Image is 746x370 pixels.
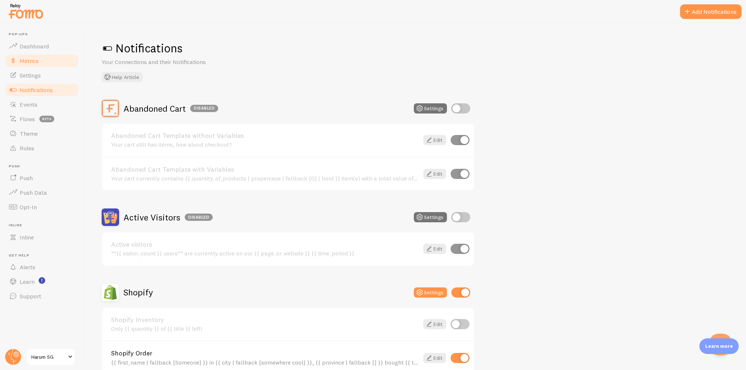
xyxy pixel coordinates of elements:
div: Learn more [699,338,739,354]
div: Disabled [190,105,218,112]
span: Push [20,174,33,182]
a: Active visitors [111,241,419,248]
a: Edit [423,353,446,363]
a: Edit [423,244,446,254]
span: Get Help [9,253,79,258]
img: Abandoned Cart [102,100,119,117]
span: Alerts [20,263,35,271]
img: Shopify [102,284,119,301]
span: Theme [20,130,38,137]
a: Inline [4,230,79,244]
a: Rules [4,141,79,155]
span: Inline [9,223,79,228]
span: Harum SG [31,353,66,361]
a: Learn [4,274,79,289]
span: Opt-In [20,203,37,211]
a: Alerts [4,260,79,274]
div: Disabled [185,214,213,221]
span: Notifications [20,86,53,94]
button: Help Article [102,72,143,82]
span: Dashboard [20,43,49,50]
img: Active Visitors [102,208,119,226]
a: Push Data [4,185,79,200]
button: Settings [414,287,447,298]
span: Events [20,101,38,108]
a: Abandoned Cart Template with Variables [111,166,419,173]
a: Abandoned Cart Template without Variables [111,132,419,139]
button: Settings [414,212,447,222]
p: Your Connections and their Notifications [102,58,276,66]
span: Push Data [20,189,47,196]
div: Your cart still has items, how about checkout? [111,141,419,148]
a: Dashboard [4,39,79,53]
a: Harum SG [26,348,75,366]
a: Push [4,171,79,185]
div: Your cart currently contains {{ quantity_of_products | propercase | fallback [0] | bold }} item(s... [111,175,419,182]
a: Flows beta [4,112,79,126]
span: Metrics [20,57,39,64]
h2: Active Visitors [123,212,213,223]
a: Edit [423,169,446,179]
a: Settings [4,68,79,83]
h1: Notifications [102,41,729,56]
svg: <p>Watch New Feature Tutorials!</p> [39,277,45,284]
span: Support [20,293,41,300]
span: Rules [20,144,34,152]
a: Edit [423,319,446,329]
a: Notifications [4,83,79,97]
button: Settings [414,103,447,114]
span: Flows [20,115,35,123]
p: Learn more [705,343,733,350]
h2: Abandoned Cart [123,103,218,114]
span: Settings [20,72,41,79]
div: **{{ visitor_count }} users** are currently active on our {{ page_or_website }} {{ time_period }} [111,250,419,256]
div: Only {{ quantity }} of {{ title }} left! [111,325,419,332]
h2: Shopify [123,287,153,298]
a: Shopify Inventory [111,317,419,323]
span: Pop-ups [9,32,79,37]
a: Edit [423,135,446,145]
a: Metrics [4,53,79,68]
a: Theme [4,126,79,141]
span: Learn [20,278,35,285]
a: Opt-In [4,200,79,214]
span: beta [39,116,54,122]
a: Support [4,289,79,303]
a: Shopify Order [111,350,419,357]
div: {{ first_name | fallback [Someone] }} in {{ city | fallback [somewhere cool] }}, {{ province | fa... [111,359,419,366]
a: Events [4,97,79,112]
span: Push [9,164,79,169]
span: Inline [20,234,34,241]
iframe: Help Scout Beacon - Open [710,334,731,355]
img: fomo-relay-logo-orange.svg [8,2,44,20]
